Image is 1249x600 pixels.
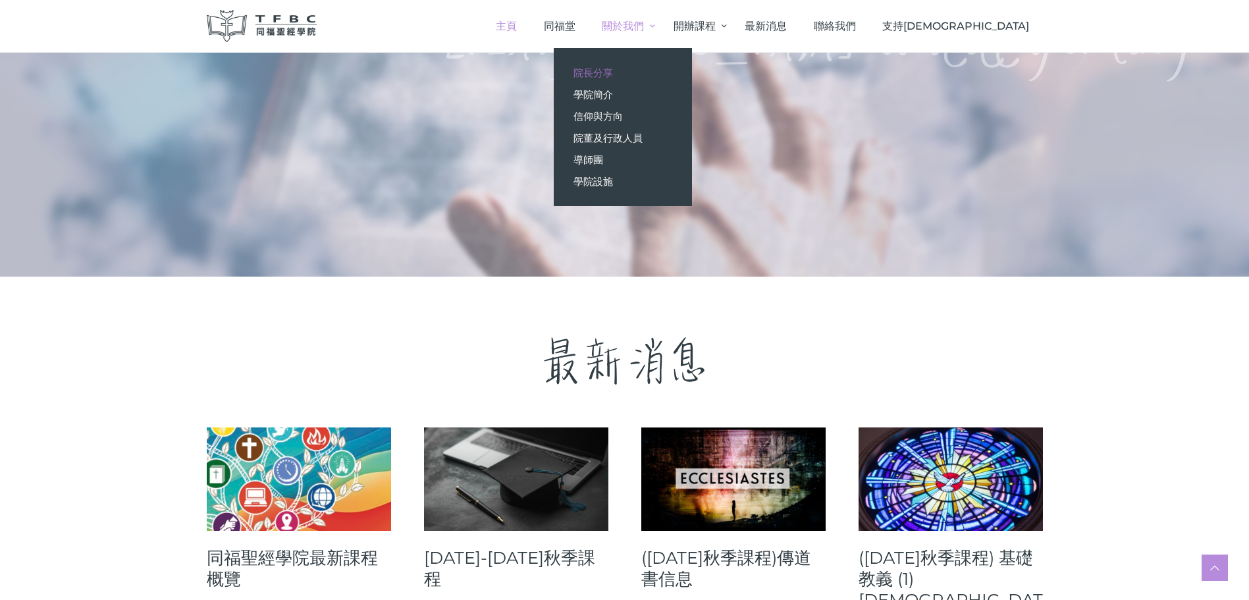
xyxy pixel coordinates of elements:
[602,20,644,32] span: 關於我們
[554,149,692,171] a: 導師團
[207,323,1043,401] p: 最新消息
[530,7,589,45] a: 同福堂
[554,127,692,149] a: 院董及行政人員
[674,20,716,32] span: 開辦課程
[573,110,623,123] span: 信仰與方向
[554,84,692,105] a: 學院簡介
[424,547,608,589] a: [DATE]-[DATE]秋季課程
[800,7,869,45] a: 聯絡我們
[573,88,613,101] span: 學院簡介
[641,547,826,589] a: ([DATE]秋季課程)傳道書信息
[554,171,692,192] a: 學院設施
[745,20,787,32] span: 最新消息
[496,20,517,32] span: 主頁
[207,547,391,589] a: 同福聖經學院最新課程概覽
[573,67,613,79] span: 院長分享
[1202,555,1228,581] a: Scroll to top
[589,7,660,45] a: 關於我們
[882,20,1029,32] span: 支持[DEMOGRAPHIC_DATA]
[573,153,603,166] span: 導師團
[573,175,613,188] span: 學院設施
[554,105,692,127] a: 信仰與方向
[554,62,692,84] a: 院長分享
[814,20,856,32] span: 聯絡我們
[869,7,1043,45] a: 支持[DEMOGRAPHIC_DATA]
[573,132,643,144] span: 院董及行政人員
[483,7,531,45] a: 主頁
[207,10,317,42] img: 同福聖經學院 TFBC
[544,20,575,32] span: 同福堂
[731,7,801,45] a: 最新消息
[660,7,731,45] a: 開辦課程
